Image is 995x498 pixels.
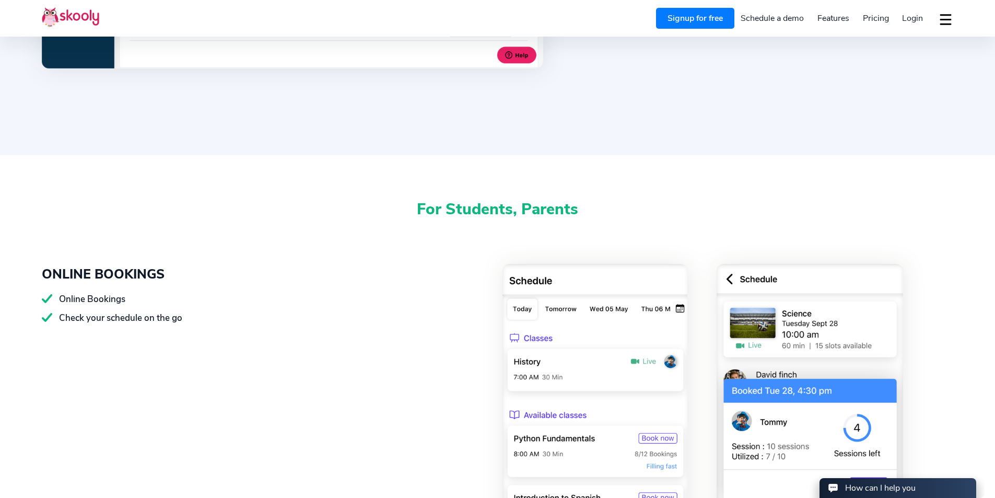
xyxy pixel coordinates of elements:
div: For Students, Parents [42,197,953,264]
a: Signup for free [656,8,734,29]
span: Pricing [863,13,889,24]
div: Check your schedule on the go [42,312,452,324]
a: Schedule a demo [734,10,811,27]
div: ONLINE BOOKINGS [42,264,452,285]
a: Pricing [856,10,896,27]
button: dropdown menu [938,7,953,31]
img: Skooly [42,7,99,27]
span: Login [902,13,923,24]
a: Login [895,10,930,27]
div: Online Bookings [42,293,452,305]
a: Features [811,10,856,27]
